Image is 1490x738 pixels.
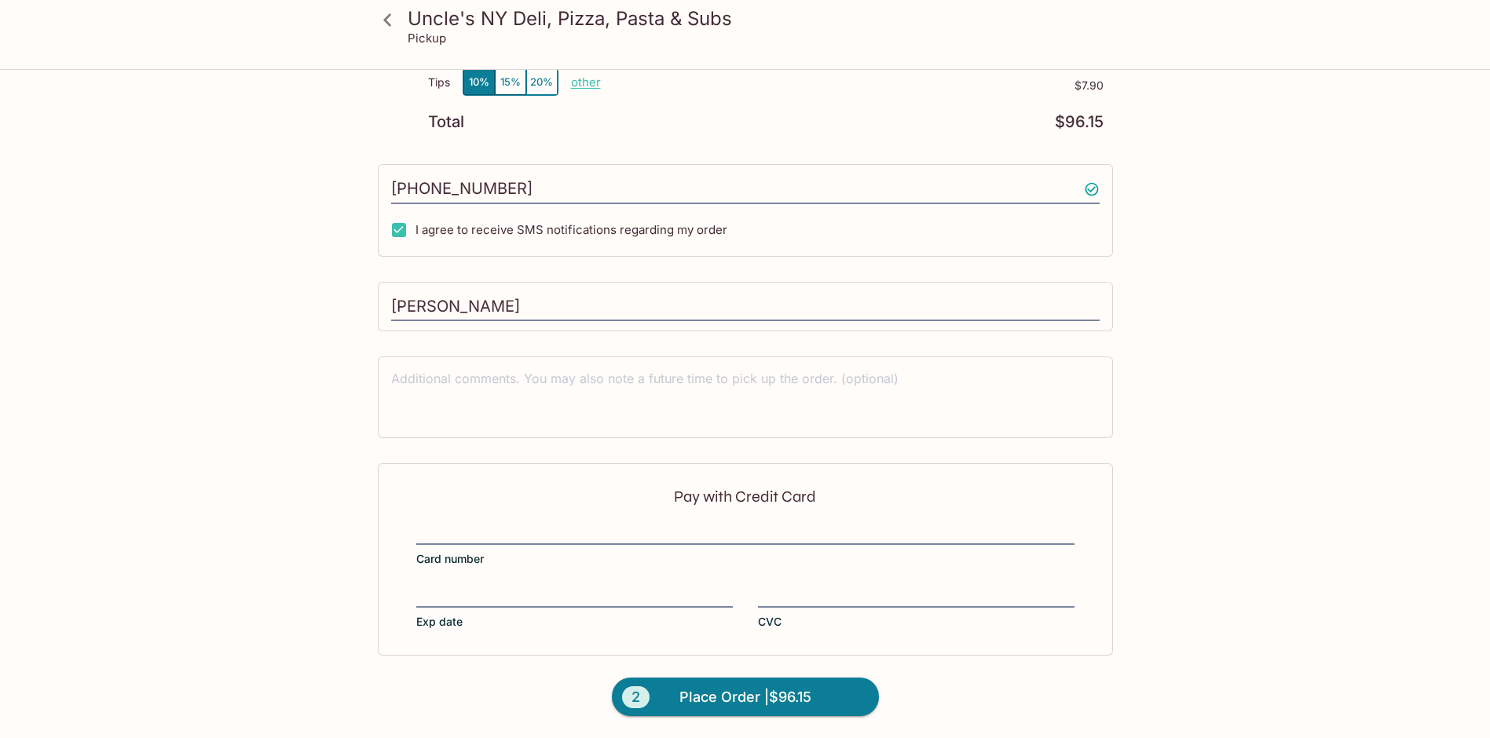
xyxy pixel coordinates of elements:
[1055,115,1104,130] p: $96.15
[679,685,811,710] span: Place Order | $96.15
[526,69,558,95] button: 20%
[416,614,463,630] span: Exp date
[428,76,450,89] p: Tips
[428,115,464,130] p: Total
[416,524,1074,542] iframe: Secure card number input frame
[416,222,727,237] span: I agree to receive SMS notifications regarding my order
[416,489,1074,504] p: Pay with Credit Card
[622,686,650,708] span: 2
[416,587,733,605] iframe: Secure expiration date input frame
[391,292,1100,322] input: Enter first and last name
[758,614,782,630] span: CVC
[408,6,1110,31] h3: Uncle's NY Deli, Pizza, Pasta & Subs
[601,79,1104,92] p: $7.90
[612,678,879,717] button: 2Place Order |$96.15
[408,31,446,46] p: Pickup
[495,69,526,95] button: 15%
[391,174,1100,204] input: Enter phone number
[571,75,601,90] button: other
[416,551,484,567] span: Card number
[758,587,1074,605] iframe: Secure CVC input frame
[463,69,495,95] button: 10%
